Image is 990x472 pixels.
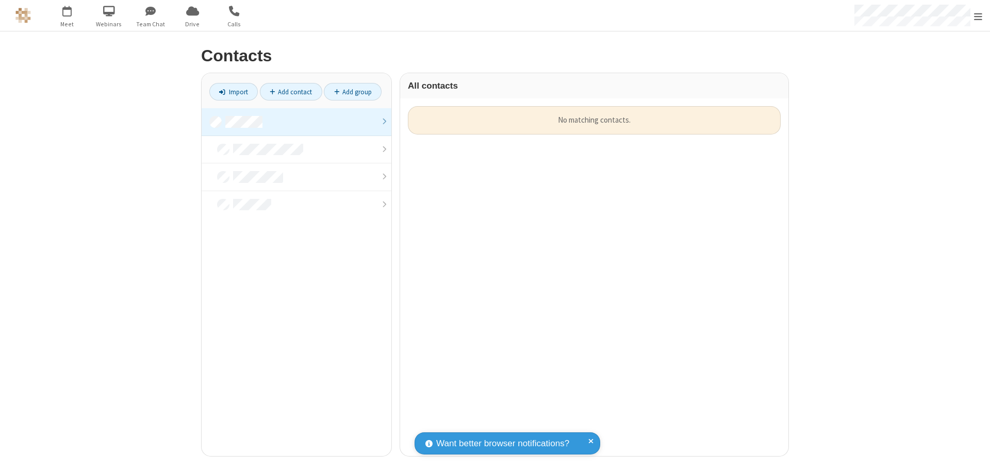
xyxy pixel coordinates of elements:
[201,47,789,65] h2: Contacts
[215,20,254,29] span: Calls
[209,83,258,100] a: Import
[260,83,322,100] a: Add contact
[436,437,569,450] span: Want better browser notifications?
[324,83,382,100] a: Add group
[964,445,982,465] iframe: Chat
[90,20,128,29] span: Webinars
[408,106,781,134] div: No matching contacts.
[131,20,170,29] span: Team Chat
[173,20,212,29] span: Drive
[408,81,781,91] h3: All contacts
[400,98,788,456] div: grid
[48,20,87,29] span: Meet
[15,8,31,23] img: QA Selenium DO NOT DELETE OR CHANGE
